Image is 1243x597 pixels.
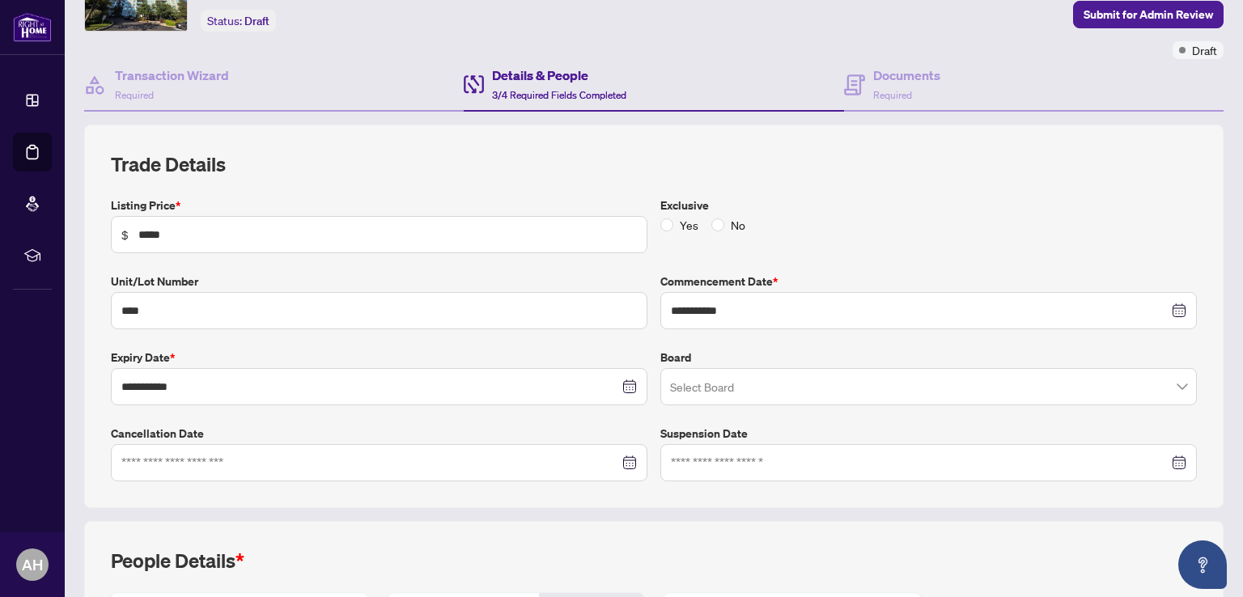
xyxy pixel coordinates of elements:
label: Listing Price [111,197,647,214]
button: Submit for Admin Review [1073,1,1224,28]
span: Required [115,89,154,101]
div: Status: [201,10,276,32]
label: Commencement Date [660,273,1197,290]
span: $ [121,226,129,243]
span: Required [873,89,912,101]
span: Draft [1192,41,1217,59]
button: Open asap [1178,540,1227,589]
span: No [724,216,752,234]
span: Draft [244,14,269,28]
label: Unit/Lot Number [111,273,647,290]
label: Suspension Date [660,425,1197,442]
h4: Details & People [492,66,626,85]
h4: Documents [873,66,940,85]
span: AH [22,553,43,576]
label: Exclusive [660,197,1197,214]
h4: Transaction Wizard [115,66,229,85]
label: Cancellation Date [111,425,647,442]
span: Submit for Admin Review [1084,2,1213,28]
label: Expiry Date [111,349,647,366]
span: 3/4 Required Fields Completed [492,89,626,101]
label: Board [660,349,1197,366]
span: Yes [673,216,705,234]
h2: Trade Details [111,151,1197,177]
img: logo [13,12,52,42]
h2: People Details [111,548,244,574]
